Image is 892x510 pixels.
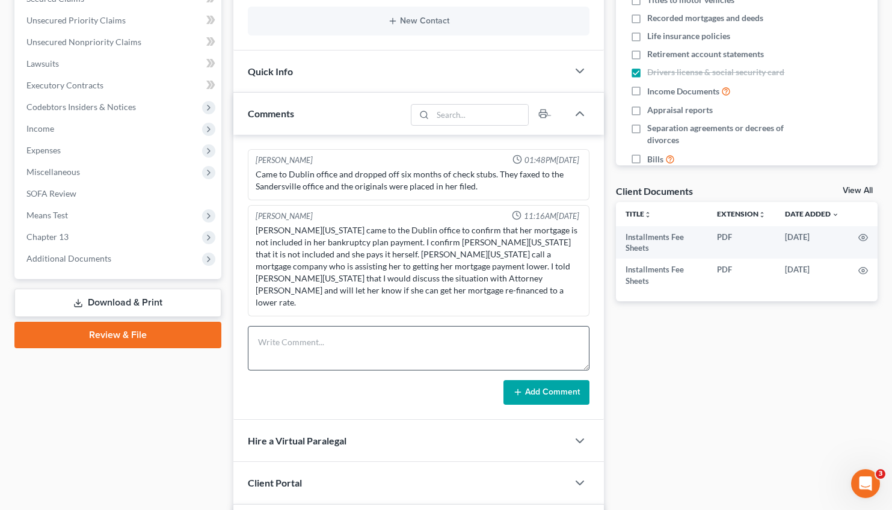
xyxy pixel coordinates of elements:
span: 3 [876,469,885,479]
span: Comments [248,108,294,119]
a: Executory Contracts [17,75,221,96]
div: [PERSON_NAME] [256,210,313,222]
a: View All [843,186,873,195]
span: Income Documents [647,85,719,97]
span: Income [26,123,54,134]
td: PDF [707,226,775,259]
a: Date Added expand_more [785,209,839,218]
a: SOFA Review [17,183,221,204]
span: Life insurance policies [647,30,730,42]
td: Installments Fee Sheets [616,259,707,292]
i: unfold_more [644,211,651,218]
span: Chapter 13 [26,232,69,242]
div: [PERSON_NAME] [256,155,313,166]
span: Unsecured Priority Claims [26,15,126,25]
span: Miscellaneous [26,167,80,177]
div: [PERSON_NAME][US_STATE] came to the Dublin office to confirm that her mortgage is not included in... [256,224,582,309]
td: Installments Fee Sheets [616,226,707,259]
span: Hire a Virtual Paralegal [248,435,346,446]
span: Executory Contracts [26,80,103,90]
i: unfold_more [758,211,766,218]
div: Client Documents [616,185,693,197]
span: Separation agreements or decrees of divorces [647,122,802,146]
a: Lawsuits [17,53,221,75]
span: Drivers license & social security card [647,66,784,78]
a: Titleunfold_more [626,209,651,218]
span: Client Portal [248,477,302,488]
td: PDF [707,259,775,292]
input: Search... [433,105,529,125]
span: Expenses [26,145,61,155]
span: Appraisal reports [647,104,713,116]
a: Download & Print [14,289,221,317]
a: Review & File [14,322,221,348]
span: 01:48PM[DATE] [524,155,579,166]
button: New Contact [257,16,580,26]
i: expand_more [832,211,839,218]
iframe: Intercom live chat [851,469,880,498]
span: Recorded mortgages and deeds [647,12,763,24]
span: Bills [647,153,663,165]
td: [DATE] [775,226,849,259]
a: Extensionunfold_more [717,209,766,218]
a: Unsecured Nonpriority Claims [17,31,221,53]
span: Means Test [26,210,68,220]
button: Add Comment [503,380,589,405]
a: Unsecured Priority Claims [17,10,221,31]
div: Came to Dublin office and dropped off six months of check stubs. They faxed to the Sandersville o... [256,168,582,192]
span: SOFA Review [26,188,76,198]
td: [DATE] [775,259,849,292]
span: 11:16AM[DATE] [524,210,579,222]
span: Lawsuits [26,58,59,69]
span: Quick Info [248,66,293,77]
span: Codebtors Insiders & Notices [26,102,136,112]
span: Additional Documents [26,253,111,263]
span: Retirement account statements [647,48,764,60]
span: Unsecured Nonpriority Claims [26,37,141,47]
